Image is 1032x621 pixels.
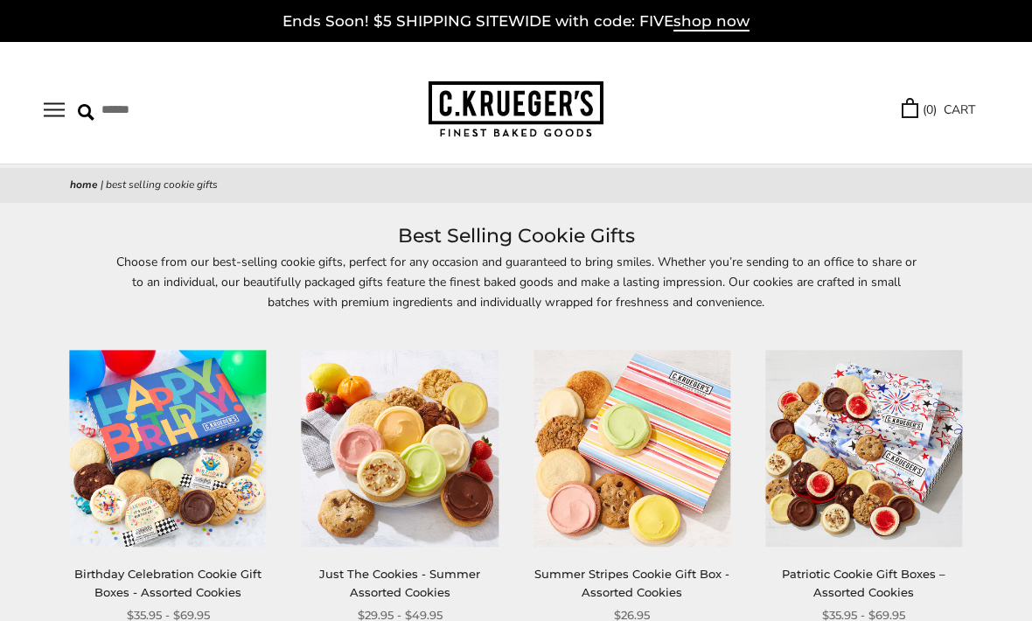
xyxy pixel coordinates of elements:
[282,12,750,31] a: Ends Soon! $5 SHIPPING SITEWIDE with code: FIVEshop now
[673,12,750,31] span: shop now
[319,567,480,599] a: Just The Cookies - Summer Assorted Cookies
[70,220,962,252] h1: Best Selling Cookie Gifts
[70,177,962,194] nav: breadcrumbs
[429,81,603,138] img: C.KRUEGER'S
[74,567,261,599] a: Birthday Celebration Cookie Gift Boxes - Assorted Cookies
[782,567,945,599] a: Patriotic Cookie Gift Boxes – Assorted Cookies
[302,351,499,548] img: Just The Cookies - Summer Assorted Cookies
[765,351,962,548] img: Patriotic Cookie Gift Boxes – Assorted Cookies
[534,567,729,599] a: Summer Stripes Cookie Gift Box - Assorted Cookies
[78,96,272,123] input: Search
[70,178,98,192] a: Home
[101,178,103,192] span: |
[106,178,218,192] span: Best Selling Cookie Gifts
[902,100,975,120] a: (0) CART
[44,102,65,117] button: Open navigation
[114,252,918,332] p: Choose from our best-selling cookie gifts, perfect for any occasion and guaranteed to bring smile...
[78,104,94,121] img: Search
[70,351,267,548] img: Birthday Celebration Cookie Gift Boxes - Assorted Cookies
[533,351,730,548] img: Summer Stripes Cookie Gift Box - Assorted Cookies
